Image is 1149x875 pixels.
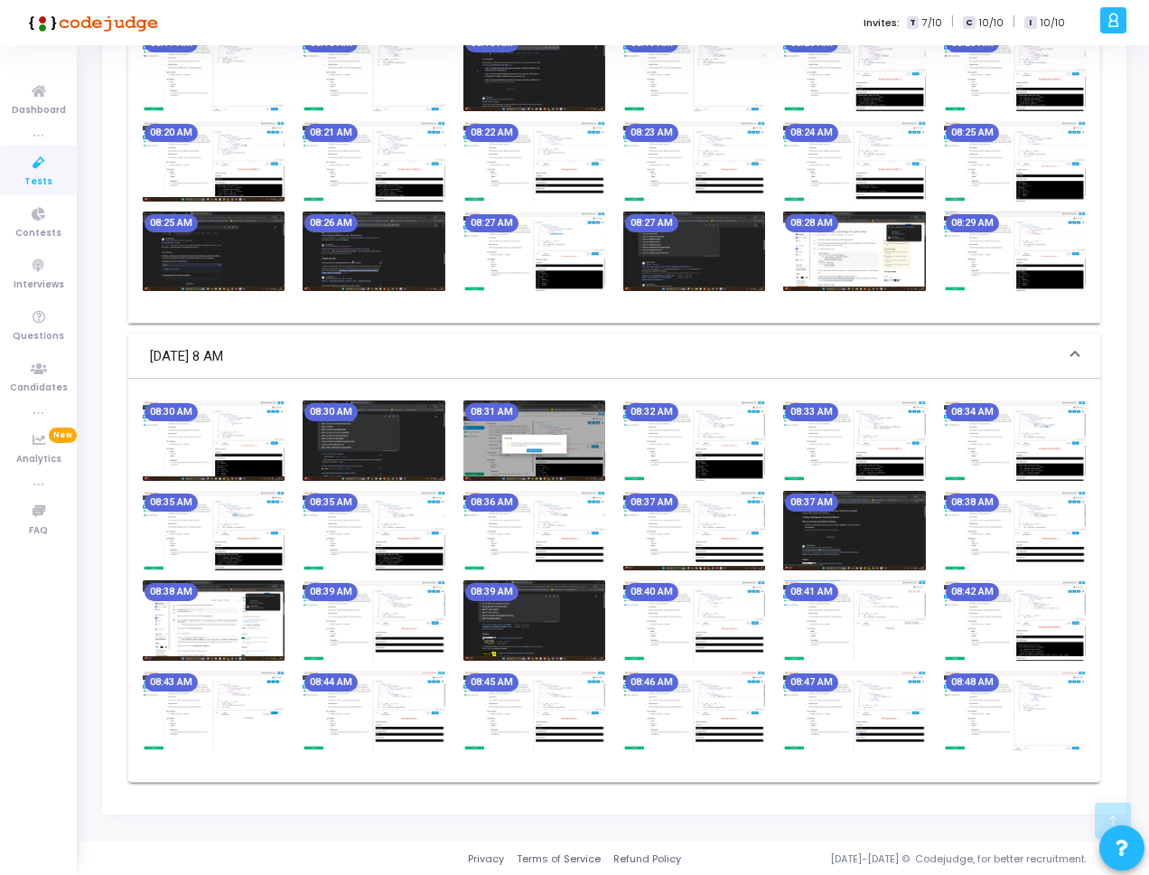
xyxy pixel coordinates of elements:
img: screenshot-1759729062695.jpeg [783,491,925,570]
mat-chip: 08:29 AM [946,214,999,232]
mat-chip: 08:31 AM [465,403,518,421]
img: screenshot-1759729362065.jpeg [944,580,1086,660]
img: screenshot-1759728942079.jpeg [303,491,444,570]
mat-chip: 08:40 AM [625,583,678,601]
span: Candidates [10,381,68,396]
mat-chip: 08:39 AM [465,583,518,601]
mat-panel-title: [DATE] 8 AM [150,346,1057,367]
mat-chip: 08:44 AM [304,673,358,692]
span: | [1013,13,1015,32]
img: screenshot-1759728822067.jpeg [783,400,925,480]
mat-chip: 08:30 AM [304,403,358,421]
img: screenshot-1759729302074.jpeg [783,580,925,660]
mat-chip: 08:36 AM [465,494,518,512]
mat-chip: 08:35 AM [145,494,198,512]
img: screenshot-1759729722063.jpeg [944,671,1086,750]
mat-chip: 08:47 AM [785,673,838,692]
img: screenshot-1759728102070.jpeg [303,121,444,201]
mat-chip: 08:22 AM [465,124,518,142]
mat-chip: 08:21 AM [304,124,358,142]
mat-chip: 08:30 AM [145,403,198,421]
img: screenshot-1759728037369.jpeg [783,32,925,111]
mat-chip: 08:39 AM [304,583,358,601]
img: screenshot-1759728762074.jpeg [623,400,765,480]
mat-chip: 08:43 AM [145,673,198,692]
span: 10/10 [979,15,1004,31]
img: screenshot-1759729542073.jpeg [463,671,605,750]
span: Dashboard [12,103,66,118]
img: screenshot-1759727862068.jpeg [143,32,285,111]
img: screenshot-1759728042021.jpeg [944,32,1086,111]
mat-chip: 08:37 AM [785,494,838,512]
img: screenshot-1759728162075.jpeg [463,121,605,201]
img: logo [23,5,158,41]
img: screenshot-1759729242069.jpeg [623,580,765,660]
mat-chip: 08:45 AM [465,673,518,692]
img: screenshot-1759727913279.jpeg [303,32,444,111]
mat-chip: 08:37 AM [625,494,678,512]
span: Tests [24,174,52,190]
img: screenshot-1759728702218.jpeg [463,400,605,480]
mat-chip: 08:38 AM [946,494,999,512]
img: screenshot-1759728582221.jpeg [944,212,1086,291]
a: Refund Policy [613,851,681,867]
a: Terms of Service [517,851,601,867]
span: Questions [13,329,64,344]
span: FAQ [29,523,48,539]
span: 10/10 [1041,15,1065,31]
mat-chip: 08:27 AM [625,214,678,232]
img: screenshot-1759728900587.jpeg [143,491,285,570]
mat-chip: 08:26 AM [304,214,358,232]
img: screenshot-1759728402846.jpeg [303,212,444,291]
span: New [49,428,77,443]
img: screenshot-1759728282071.jpeg [783,121,925,201]
mat-chip: 08:32 AM [625,403,678,421]
mat-chip: 08:35 AM [304,494,358,512]
img: screenshot-1759728636265.jpeg [143,400,285,480]
img: screenshot-1759728042709.jpeg [143,121,285,201]
label: Invites: [864,15,900,31]
mat-chip: 08:48 AM [946,673,999,692]
span: Interviews [14,278,64,293]
div: [DATE]-[DATE] © Codejudge, for better recruitment. [681,851,1126,867]
img: screenshot-1759729100288.jpeg [944,491,1086,570]
mat-chip: 08:46 AM [625,673,678,692]
img: screenshot-1759729151013.jpeg [303,580,444,660]
span: Contests [15,226,61,241]
img: screenshot-1759728342846.jpeg [143,212,285,291]
mat-expansion-panel-header: [DATE] 8 AM [128,334,1100,379]
mat-chip: 08:38 AM [145,583,198,601]
img: screenshot-1759729002068.jpeg [463,491,605,570]
mat-chip: 08:42 AM [946,583,999,601]
img: screenshot-1759729182689.jpeg [463,580,605,660]
img: screenshot-1759729662081.jpeg [783,671,925,750]
mat-chip: 08:41 AM [785,583,838,601]
mat-chip: 08:33 AM [785,403,838,421]
img: screenshot-1759728642685.jpeg [303,400,444,480]
mat-chip: 08:28 AM [785,214,838,232]
img: screenshot-1759728422091.jpeg [463,212,605,291]
div: [DATE] 8 AM [128,379,1100,782]
img: screenshot-1759729122844.jpeg [143,580,285,660]
img: screenshot-1759728522837.jpeg [783,212,925,291]
mat-chip: 08:34 AM [946,403,999,421]
span: T [907,16,919,30]
a: Privacy [468,851,504,867]
img: screenshot-1759729045761.jpeg [623,491,765,570]
img: screenshot-1759728222064.jpeg [623,121,765,201]
span: 7/10 [922,15,942,31]
mat-chip: 08:20 AM [145,124,198,142]
img: screenshot-1759728882073.jpeg [944,400,1086,480]
img: screenshot-1759728462844.jpeg [623,212,765,291]
img: screenshot-1759727982067.jpeg [623,32,765,111]
span: I [1024,16,1036,30]
mat-chip: 08:25 AM [946,124,999,142]
img: screenshot-1759728304455.jpeg [944,121,1086,201]
span: Analytics [16,452,61,467]
img: screenshot-1759729482075.jpeg [303,671,444,750]
mat-chip: 08:25 AM [145,214,198,232]
span: C [963,16,975,30]
img: screenshot-1759727922857.jpeg [463,32,605,111]
mat-chip: 08:24 AM [785,124,838,142]
mat-chip: 08:23 AM [625,124,678,142]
